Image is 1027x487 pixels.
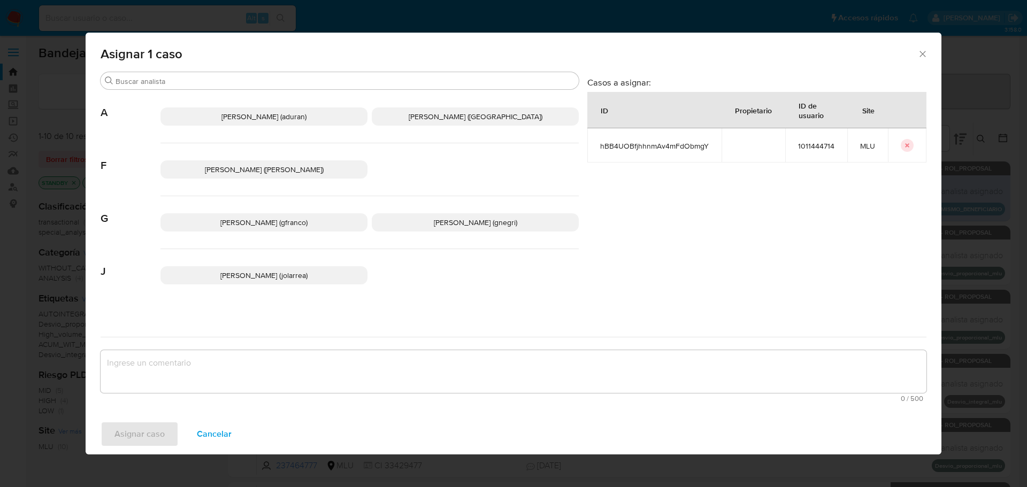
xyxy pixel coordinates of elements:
[588,97,621,123] div: ID
[600,141,709,151] span: hBB4UOBfjhhnmAv4mFdObmgY
[160,266,367,284] div: [PERSON_NAME] (jolarrea)
[101,48,917,60] span: Asignar 1 caso
[86,33,941,454] div: assign-modal
[372,107,579,126] div: [PERSON_NAME] ([GEOGRAPHIC_DATA])
[372,213,579,231] div: [PERSON_NAME] (gnegri)
[917,49,927,58] button: Cerrar ventana
[220,270,308,281] span: [PERSON_NAME] (jolarrea)
[101,196,160,225] span: G
[160,213,367,231] div: [PERSON_NAME] (gfranco)
[197,422,232,446] span: Cancelar
[183,421,246,447] button: Cancelar
[160,107,367,126] div: [PERSON_NAME] (aduran)
[901,139,914,152] button: icon-button
[101,90,160,119] span: A
[101,249,160,278] span: J
[105,76,113,85] button: Buscar
[722,97,785,123] div: Propietario
[409,111,542,122] span: [PERSON_NAME] ([GEOGRAPHIC_DATA])
[104,395,923,402] span: Máximo 500 caracteres
[860,141,875,151] span: MLU
[205,164,324,175] span: [PERSON_NAME] ([PERSON_NAME])
[587,77,926,88] h3: Casos a asignar:
[160,160,367,179] div: [PERSON_NAME] ([PERSON_NAME])
[101,143,160,172] span: F
[798,141,834,151] span: 1011444714
[221,111,306,122] span: [PERSON_NAME] (aduran)
[434,217,517,228] span: [PERSON_NAME] (gnegri)
[116,76,574,86] input: Buscar analista
[786,92,847,128] div: ID de usuario
[220,217,308,228] span: [PERSON_NAME] (gfranco)
[849,97,887,123] div: Site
